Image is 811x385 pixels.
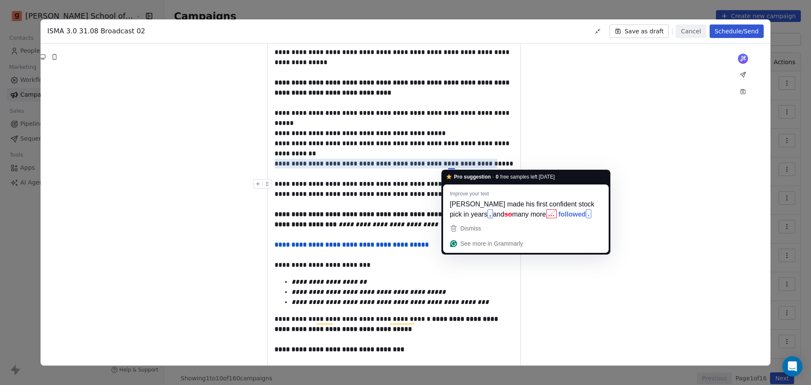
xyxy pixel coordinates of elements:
button: Save as draft [610,24,669,38]
span: ISMA 3.0 31.08 Broadcast 02 [47,26,145,36]
div: Open Intercom Messenger [782,356,803,377]
button: Schedule/Send [710,24,764,38]
button: Cancel [676,24,706,38]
